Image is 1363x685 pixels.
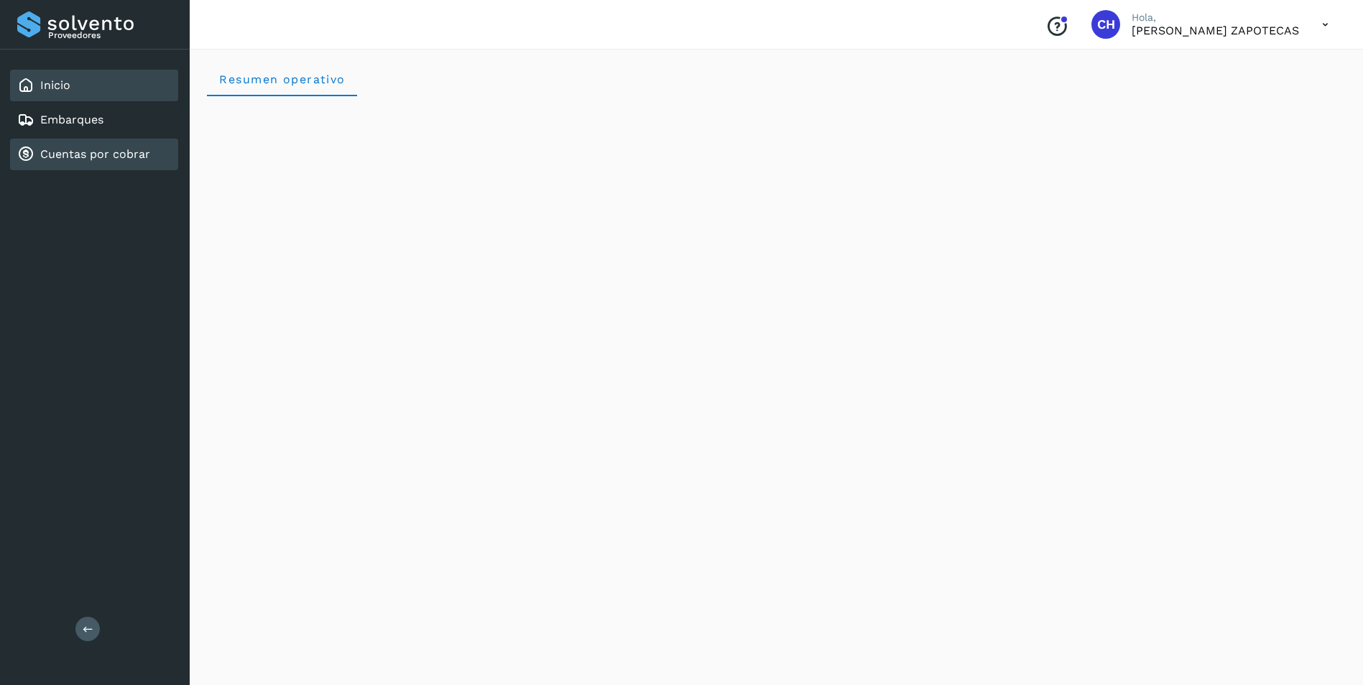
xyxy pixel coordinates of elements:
div: Inicio [10,70,178,101]
p: Hola, [1132,11,1299,24]
p: Proveedores [48,30,172,40]
div: Embarques [10,104,178,136]
div: Cuentas por cobrar [10,139,178,170]
p: CELSO HUITZIL ZAPOTECAS [1132,24,1299,37]
a: Cuentas por cobrar [40,147,150,161]
a: Embarques [40,113,103,126]
span: Resumen operativo [218,73,346,86]
a: Inicio [40,78,70,92]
